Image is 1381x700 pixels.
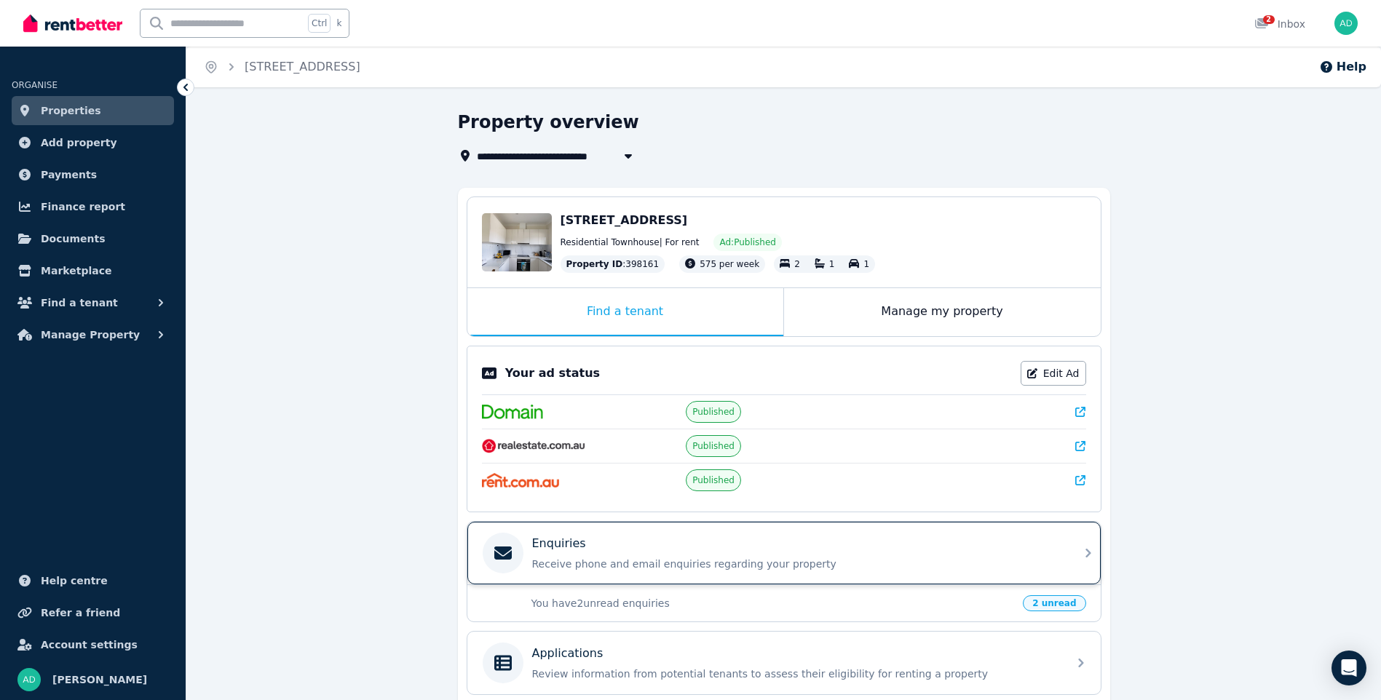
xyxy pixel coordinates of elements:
a: Marketplace [12,256,174,285]
span: Published [692,474,735,486]
a: Finance report [12,192,174,221]
div: Open Intercom Messenger [1331,651,1366,685]
button: Help [1319,58,1366,76]
p: Receive phone and email enquiries regarding your property [532,557,1059,571]
button: Manage Property [12,320,174,349]
span: Published [692,440,735,452]
a: Documents [12,224,174,253]
a: Help centre [12,566,174,595]
span: [STREET_ADDRESS] [561,213,688,227]
span: [PERSON_NAME] [52,671,147,688]
span: Documents [41,230,106,247]
a: Refer a friend [12,598,174,627]
span: Manage Property [41,326,140,343]
p: Applications [532,645,604,662]
span: Add property [41,134,117,151]
a: Add property [12,128,174,157]
button: Find a tenant [12,288,174,317]
span: k [336,17,341,29]
img: RealEstate.com.au [482,439,586,453]
img: Ajit DANGAL [1334,12,1358,35]
span: Residential Townhouse | For rent [561,236,700,248]
nav: Breadcrumb [186,47,378,87]
div: Inbox [1254,17,1305,31]
span: Finance report [41,198,125,215]
span: Refer a friend [41,604,120,621]
img: Rent.com.au [482,473,560,488]
a: Properties [12,96,174,125]
span: 2 unread [1023,595,1085,611]
span: Account settings [41,636,138,653]
span: 1 [829,259,835,269]
p: You have 2 unread enquiries [531,596,1015,610]
a: Edit Ad [1021,361,1086,386]
span: 575 per week [700,259,759,269]
div: Manage my property [784,288,1101,336]
span: Published [692,406,735,418]
img: Domain.com.au [482,405,543,419]
a: Payments [12,160,174,189]
span: 1 [863,259,869,269]
span: Payments [41,166,97,183]
span: Find a tenant [41,294,118,311]
a: EnquiriesReceive phone and email enquiries regarding your property [467,522,1101,584]
span: Ctrl [308,14,331,33]
span: 2 [1263,15,1275,24]
span: Properties [41,102,101,119]
span: ORGANISE [12,80,58,90]
a: ApplicationsReview information from potential tenants to assess their eligibility for renting a p... [467,632,1101,694]
h1: Property overview [458,111,639,134]
div: Find a tenant [467,288,783,336]
span: Help centre [41,572,108,589]
span: 2 [794,259,800,269]
p: Your ad status [505,365,600,382]
span: Ad: Published [719,236,775,248]
p: Enquiries [532,535,586,552]
a: [STREET_ADDRESS] [245,60,360,73]
a: Account settings [12,630,174,659]
img: Ajit DANGAL [17,668,41,691]
span: Property ID [566,258,623,270]
p: Review information from potential tenants to assess their eligibility for renting a property [532,667,1059,681]
span: Marketplace [41,262,111,279]
div: : 398161 [561,255,665,273]
img: RentBetter [23,12,122,34]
